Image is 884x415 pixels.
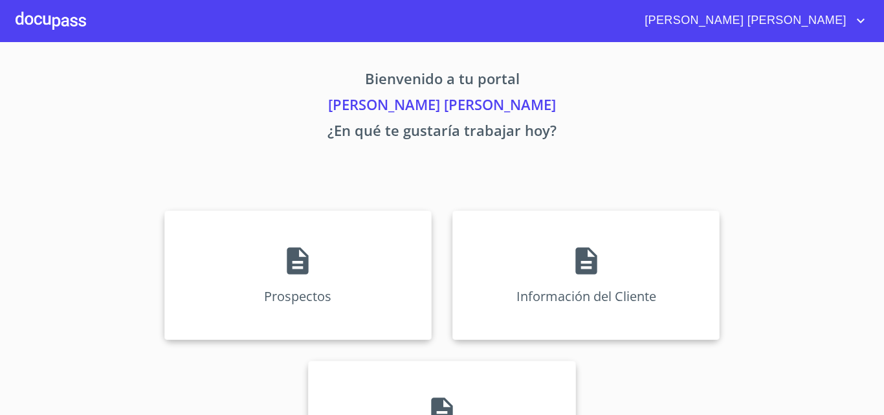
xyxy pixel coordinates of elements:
[43,68,841,94] p: Bienvenido a tu portal
[43,120,841,146] p: ¿En qué te gustaría trabajar hoy?
[635,10,868,31] button: account of current user
[516,287,656,305] p: Información del Cliente
[43,94,841,120] p: [PERSON_NAME] [PERSON_NAME]
[635,10,853,31] span: [PERSON_NAME] [PERSON_NAME]
[264,287,331,305] p: Prospectos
